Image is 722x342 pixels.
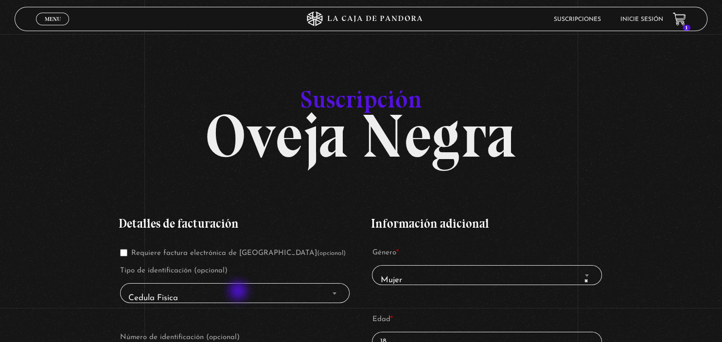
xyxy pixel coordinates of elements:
span: 1 [683,25,690,31]
span: Cedula Fisica [120,283,350,303]
label: Tipo de identificación (opcional) [120,264,350,278]
h3: Detalles de facturación [119,217,352,230]
span: Menu [45,16,61,22]
span: Suscripción [300,85,422,114]
span: Mujer [372,265,602,285]
a: 1 [673,13,686,26]
label: Edad [372,312,602,327]
span: Cedula Fisica [124,288,346,309]
span: (opcional) [317,250,346,256]
label: Requiere factura electrónica de [GEOGRAPHIC_DATA] [120,250,346,257]
input: Requiere factura electrónica de [GEOGRAPHIC_DATA](opcional) [120,249,127,256]
label: Género [372,246,602,260]
h1: Oveja Negra [119,69,604,154]
span: Cerrar [41,24,64,31]
span: Mujer [376,270,598,291]
a: Inicie sesión [620,17,663,22]
h3: Información adicional [370,217,603,230]
a: Suscripciones [554,17,601,22]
